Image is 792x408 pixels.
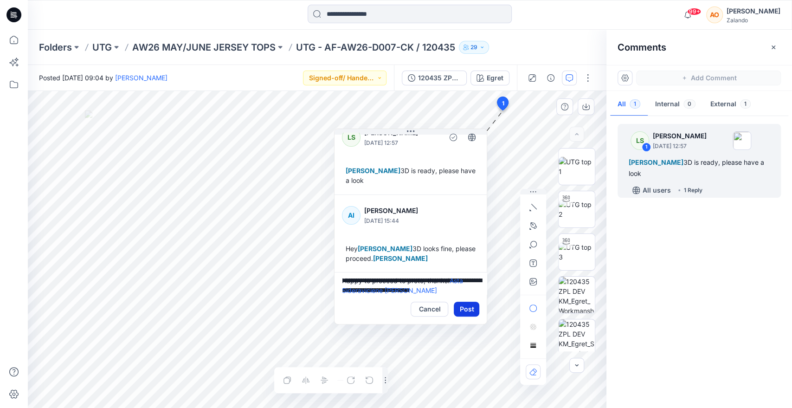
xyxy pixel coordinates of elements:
[559,200,595,219] img: UTG top 2
[364,138,440,148] p: [DATE] 12:57
[92,41,112,54] a: UTG
[653,130,707,142] p: [PERSON_NAME]
[358,245,412,253] span: [PERSON_NAME]
[342,240,479,267] div: Hey 3D looks fine, please proceed.
[727,6,780,17] div: [PERSON_NAME]
[629,157,770,179] div: 3D is ready, please have a look
[487,73,503,83] div: Egret
[610,93,648,117] button: All
[653,142,707,151] p: [DATE] 12:57
[642,142,651,152] div: 1
[703,93,758,117] button: External
[296,41,455,54] p: UTG - AF-AW26-D007-CK / 120435
[684,186,702,195] div: 1 Reply
[342,162,479,189] div: 3D is ready, please have a look
[630,99,640,109] span: 1
[132,41,276,54] a: AW26 MAY/JUNE JERSEY TOPS
[559,157,595,176] img: UTG top 1
[559,242,595,262] img: UTG top 3
[470,71,509,85] button: Egret
[618,42,666,53] h2: Comments
[454,302,479,317] button: Post
[643,185,671,196] p: All users
[706,6,723,23] div: AO
[740,99,751,109] span: 1
[629,183,675,198] button: All users
[39,73,167,83] span: Posted [DATE] 09:04 by
[411,302,448,317] button: Cancel
[115,74,167,82] a: [PERSON_NAME]
[364,216,440,226] p: [DATE] 15:44
[342,206,361,225] div: AI
[648,93,703,117] button: Internal
[418,73,461,83] div: 120435 ZPL DEV
[342,128,361,147] div: LS
[687,8,701,15] span: 99+
[470,42,477,52] p: 29
[629,158,683,166] span: [PERSON_NAME]
[683,99,695,109] span: 0
[502,99,504,108] span: 1
[459,41,489,54] button: 29
[631,131,649,150] div: LS
[364,205,440,216] p: [PERSON_NAME]
[39,41,72,54] a: Folders
[373,254,428,262] span: [PERSON_NAME]
[636,71,781,85] button: Add Comment
[559,277,595,313] img: 120435 ZPL DEV KM_Egret_Workmanship illustrations - 120435
[402,71,467,85] button: 120435 ZPL DEV
[346,167,400,175] span: [PERSON_NAME]
[543,71,558,85] button: Details
[559,319,595,356] img: 120435 ZPL DEV KM_Egret_Screenshot 2025-09-10 100004
[727,17,780,24] div: Zalando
